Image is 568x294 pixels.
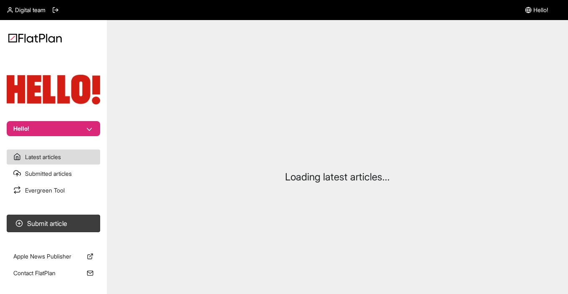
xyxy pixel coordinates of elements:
[7,6,45,14] a: Digital team
[15,6,45,14] span: Digital team
[7,121,100,136] button: Hello!
[7,75,100,104] img: Publication Logo
[8,33,62,43] img: Logo
[7,150,100,165] a: Latest articles
[7,215,100,232] button: Submit article
[533,6,548,14] span: Hello!
[7,249,100,264] a: Apple News Publisher
[7,166,100,181] a: Submitted articles
[285,170,390,184] p: Loading latest articles...
[7,183,100,198] a: Evergreen Tool
[7,266,100,281] a: Contact FlatPlan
